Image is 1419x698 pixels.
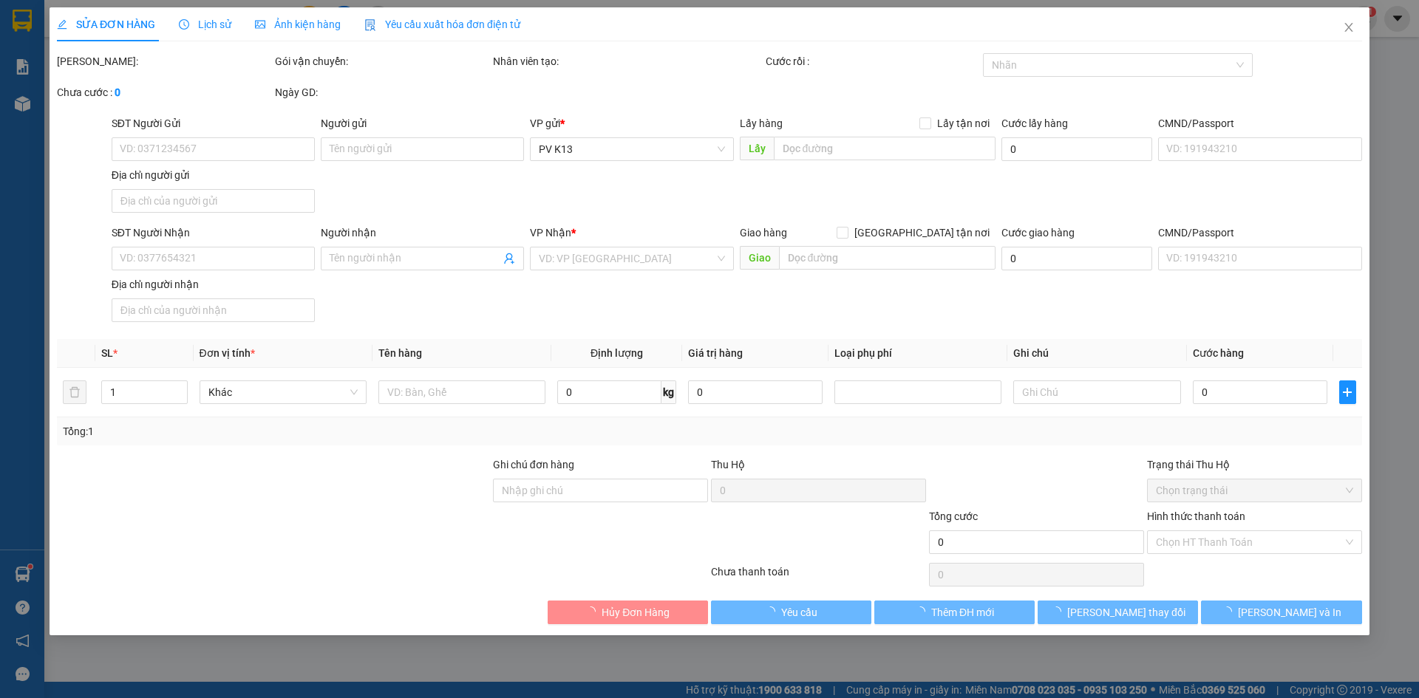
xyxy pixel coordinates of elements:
[1051,606,1067,617] span: loading
[364,18,520,30] span: Yêu cầu xuất hóa đơn điện tử
[915,606,931,617] span: loading
[275,53,490,69] div: Gói vận chuyển:
[709,564,928,589] div: Chưa thanh toán
[321,225,524,241] div: Người nhận
[1340,386,1355,398] span: plus
[321,115,524,131] div: Người gửi
[711,601,871,624] button: Yêu cầu
[740,227,787,239] span: Giao hàng
[364,19,376,31] img: icon
[1343,21,1355,33] span: close
[711,459,745,471] span: Thu Hộ
[774,137,996,160] input: Dọc đường
[112,189,315,213] input: Địa chỉ của người gửi
[548,601,708,624] button: Hủy Đơn Hàng
[1158,225,1361,241] div: CMND/Passport
[740,137,774,160] span: Lấy
[57,53,272,69] div: [PERSON_NAME]:
[591,347,643,359] span: Định lượng
[493,53,763,69] div: Nhân viên tạo:
[1156,479,1353,502] span: Chọn trạng thái
[179,19,189,30] span: clock-circle
[1339,380,1355,404] button: plus
[531,227,572,239] span: VP Nhận
[1001,247,1152,270] input: Cước giao hàng
[1147,456,1362,473] div: Trạng thái Thu Hộ
[1001,117,1068,129] label: Cước lấy hàng
[255,19,265,30] span: picture
[1001,137,1152,161] input: Cước lấy hàng
[378,380,545,404] input: VD: Bàn, Ghế
[57,18,155,30] span: SỬA ĐƠN HÀNG
[1222,606,1238,617] span: loading
[602,604,670,620] span: Hủy Đơn Hàng
[688,347,743,359] span: Giá trị hàng
[200,347,255,359] span: Đơn vị tính
[112,167,315,183] div: Địa chỉ người gửi
[1008,339,1187,368] th: Ghi chú
[1067,604,1185,620] span: [PERSON_NAME] thay đổi
[931,604,994,620] span: Thêm ĐH mới
[1238,604,1341,620] span: [PERSON_NAME] và In
[1193,347,1244,359] span: Cước hàng
[63,423,548,439] div: Tổng: 1
[63,380,86,404] button: delete
[275,84,490,100] div: Ngày GD:
[493,479,708,502] input: Ghi chú đơn hàng
[931,115,996,131] span: Lấy tận nơi
[112,225,315,241] div: SĐT Người Nhận
[378,347,422,359] span: Tên hàng
[740,246,779,270] span: Giao
[255,18,341,30] span: Ảnh kiện hàng
[848,225,996,241] span: [GEOGRAPHIC_DATA] tận nơi
[531,115,734,131] div: VP gửi
[504,253,516,264] span: user-add
[57,19,67,30] span: edit
[1014,380,1181,404] input: Ghi Chú
[1147,510,1245,522] label: Hình thức thanh toán
[112,276,315,292] div: Địa chỉ người nhận
[102,347,114,359] span: SL
[57,84,272,100] div: Chưa cước :
[661,380,676,404] span: kg
[874,601,1035,624] button: Thêm ĐH mới
[828,339,1007,368] th: Loại phụ phí
[766,53,981,69] div: Cước rồi :
[1158,115,1361,131] div: CMND/Passport
[585,606,602,617] span: loading
[765,606,781,617] span: loading
[493,459,574,471] label: Ghi chú đơn hàng
[179,18,231,30] span: Lịch sử
[1001,227,1075,239] label: Cước giao hàng
[1038,601,1198,624] button: [PERSON_NAME] thay đổi
[781,604,817,620] span: Yêu cầu
[112,298,315,322] input: Địa chỉ của người nhận
[779,246,996,270] input: Dọc đường
[540,138,725,160] span: PV K13
[740,117,783,129] span: Lấy hàng
[1202,601,1362,624] button: [PERSON_NAME] và In
[929,510,978,522] span: Tổng cước
[115,86,120,98] b: 0
[208,381,358,403] span: Khác
[112,115,315,131] div: SĐT Người Gửi
[1328,7,1369,49] button: Close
